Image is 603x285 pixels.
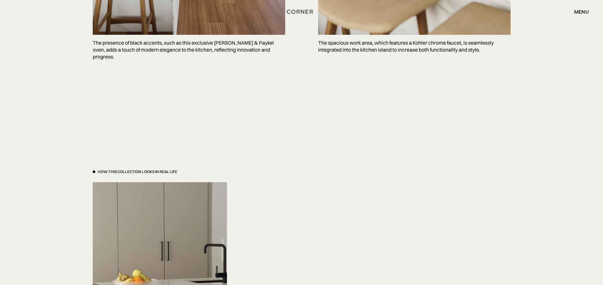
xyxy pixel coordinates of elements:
[93,35,285,65] p: The presence of black accents, such as this exclusive [PERSON_NAME] & Paykel oven, adds a touch o...
[280,8,323,16] a: home
[98,169,177,175] div: How This Collection looks in real life
[318,35,511,58] p: The spacious work area, which features a Kohler chrome faucet, is seamlessly integrated into the ...
[568,6,589,17] div: menu
[574,9,589,14] div: menu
